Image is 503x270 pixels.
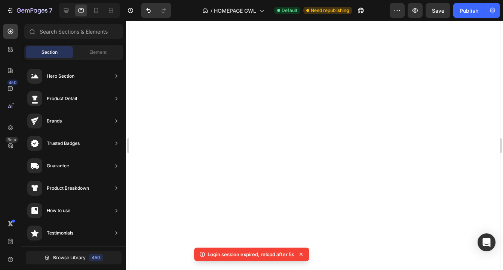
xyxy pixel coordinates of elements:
div: Product Breakdown [47,184,89,192]
button: Browse Library450 [26,251,122,264]
div: Testimonials [47,229,73,237]
span: Element [89,49,107,56]
span: Need republishing [311,7,349,14]
span: HOMEPAGE GWL [214,7,256,15]
span: Browse Library [53,254,86,261]
button: 7 [3,3,56,18]
div: Publish [460,7,478,15]
span: Save [432,7,444,14]
button: Publish [453,3,485,18]
p: Login session expired, reload after 5s [208,251,294,258]
div: Guarantee [47,162,69,170]
div: Beta [6,137,18,143]
span: Default [282,7,297,14]
span: / [211,7,212,15]
iframe: Design area [129,21,500,270]
div: 450 [7,80,18,86]
div: Undo/Redo [141,3,171,18]
div: Brands [47,117,62,125]
div: Trusted Badges [47,140,80,147]
p: 7 [49,6,52,15]
button: Save [426,3,450,18]
div: Hero Section [47,72,74,80]
span: Section [42,49,58,56]
div: Product Detail [47,95,77,102]
div: Open Intercom Messenger [478,233,496,251]
div: 450 [89,254,103,261]
div: How to use [47,207,70,214]
input: Search Sections & Elements [24,24,123,39]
